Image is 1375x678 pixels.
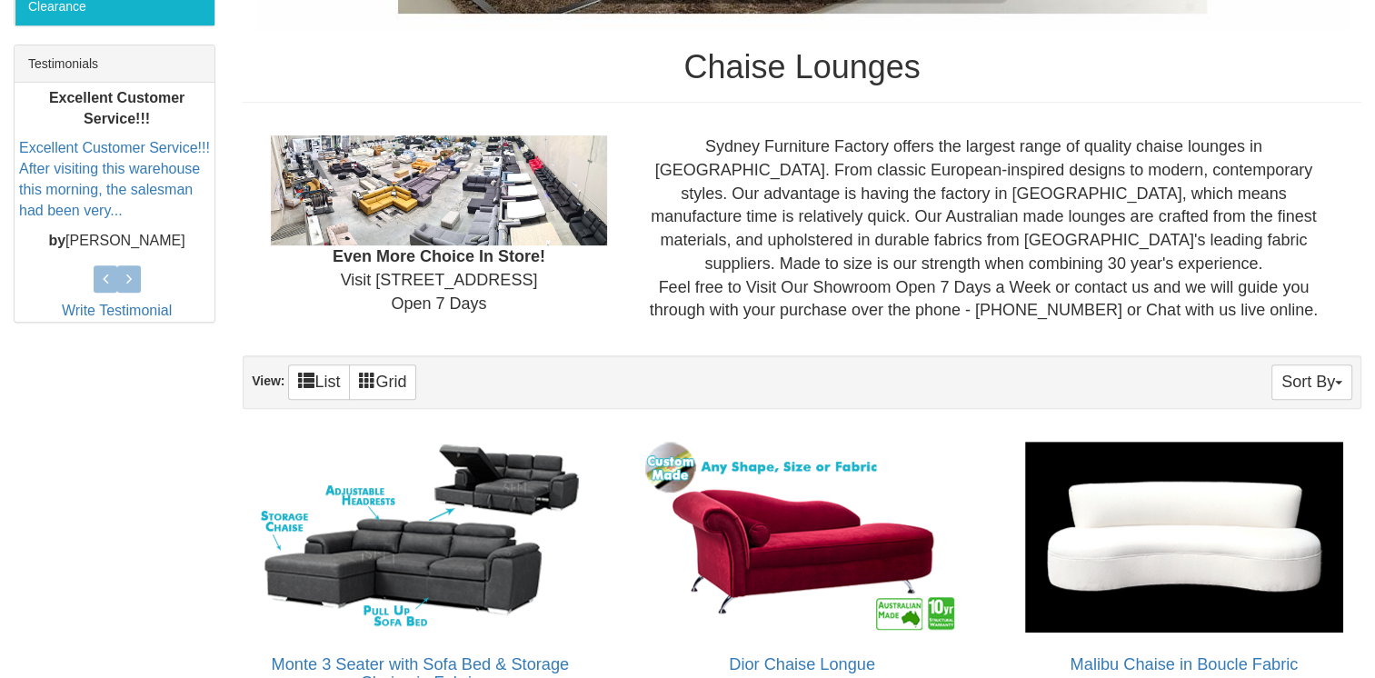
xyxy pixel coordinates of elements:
img: Showroom [271,135,607,245]
h1: Chaise Lounges [243,49,1361,85]
b: Excellent Customer Service!!! [49,90,184,126]
div: Visit [STREET_ADDRESS] Open 7 Days [257,135,621,315]
img: Monte 3 Seater with Sofa Bed & Storage Chaise in Fabric [256,437,583,637]
a: Grid [349,364,416,400]
a: List [288,364,350,400]
a: Malibu Chaise in Boucle Fabric [1070,655,1298,673]
img: Malibu Chaise in Boucle Fabric [1021,437,1348,637]
div: Sydney Furniture Factory offers the largest range of quality chaise lounges in [GEOGRAPHIC_DATA].... [621,135,1347,323]
div: Testimonials [15,45,214,83]
a: Excellent Customer Service!!! After visiting this warehouse this morning, the salesman had been v... [19,140,210,218]
a: Write Testimonial [62,303,172,318]
img: Dior Chaise Longue [639,437,966,637]
b: by [48,233,65,248]
button: Sort By [1271,364,1352,400]
strong: View: [252,374,284,388]
a: Dior Chaise Longue [729,655,875,673]
p: [PERSON_NAME] [19,231,214,252]
b: Even More Choice In Store! [333,247,545,265]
